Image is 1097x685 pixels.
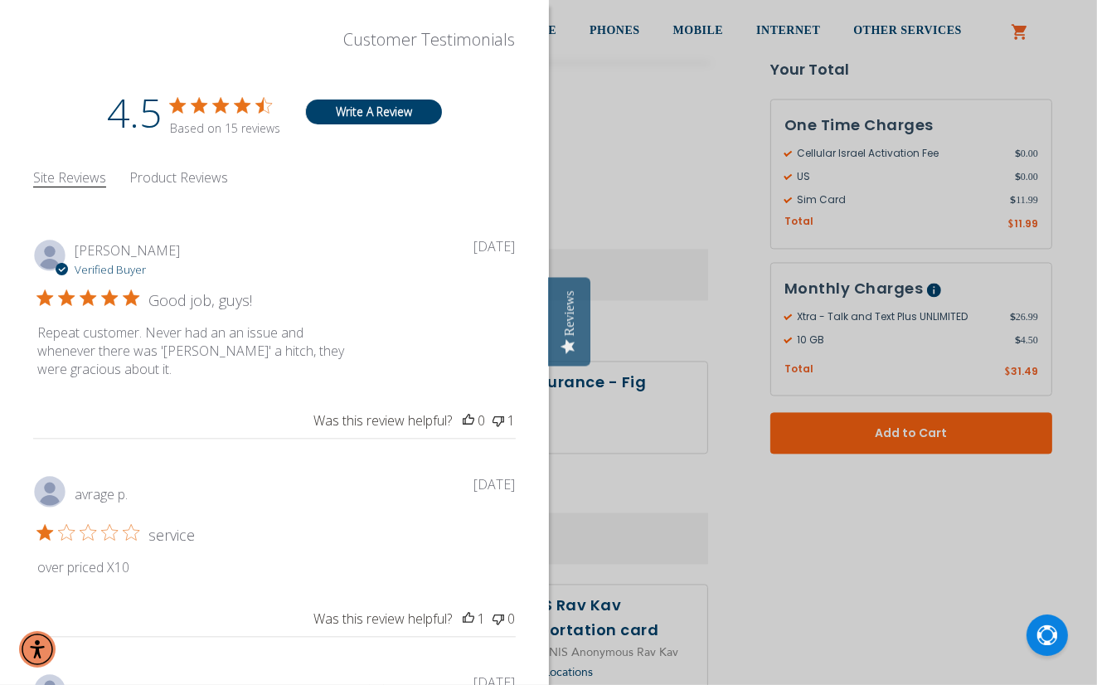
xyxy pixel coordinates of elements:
[19,631,56,668] div: Accessibility Menu
[563,290,578,336] div: Reviews
[129,168,228,187] button: Product Reviews
[305,100,442,124] button: Write A Review
[148,290,252,310] div: Good job, guys!
[75,241,180,260] span: Yisroel
[314,411,453,430] div: Was this review helpful?
[33,168,106,187] button: Site Reviews
[170,120,280,136] div: Based on 15 reviews
[463,610,474,628] button: This review was helpful
[474,237,516,255] div: [DATE]
[75,262,146,277] span: Verified Buyer
[37,525,145,540] div: 1 star rating
[478,610,486,628] div: 1
[37,290,145,305] div: 5 star rating
[474,475,516,493] div: [DATE]
[493,411,504,430] button: This review was not helpful
[148,525,195,545] div: service
[75,485,128,503] span: avrage p.
[107,84,162,139] div: 4.5
[344,28,516,51] div: Customer Testimonials
[463,411,474,430] button: This review was helpful
[508,610,516,628] div: 0
[314,610,453,628] div: Was this review helpful?
[493,610,504,628] button: This review was not helpful
[478,411,486,430] div: 0
[508,411,516,430] div: 1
